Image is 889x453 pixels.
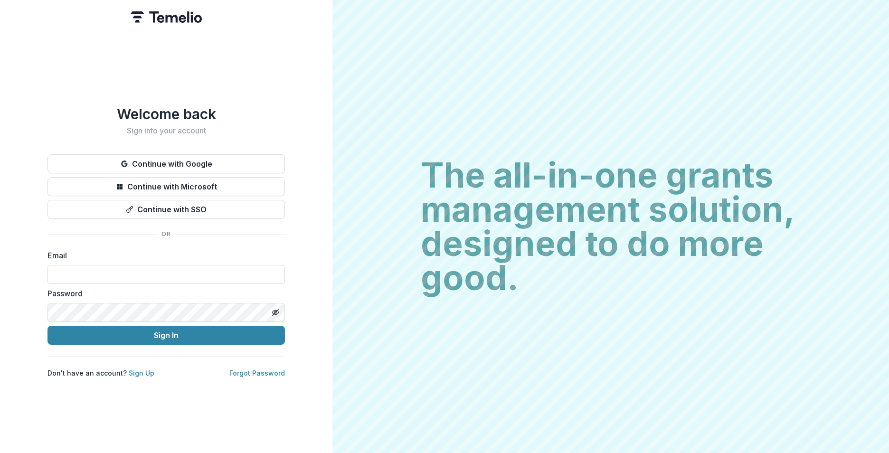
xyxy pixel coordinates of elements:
button: Continue with Google [47,154,285,173]
button: Continue with SSO [47,200,285,219]
label: Password [47,288,279,299]
button: Continue with Microsoft [47,177,285,196]
h1: Welcome back [47,105,285,123]
button: Toggle password visibility [268,305,283,320]
a: Sign Up [129,369,154,377]
label: Email [47,250,279,261]
button: Sign In [47,326,285,345]
h2: Sign into your account [47,126,285,135]
p: Don't have an account? [47,368,154,378]
a: Forgot Password [229,369,285,377]
img: Temelio [131,11,202,23]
